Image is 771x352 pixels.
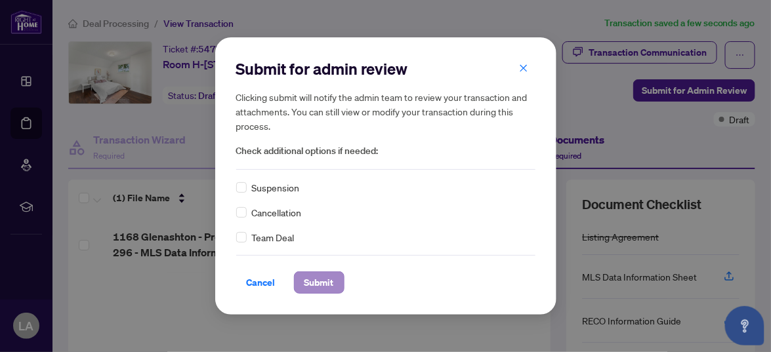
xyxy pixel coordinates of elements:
h2: Submit for admin review [236,58,535,79]
button: Cancel [236,271,286,294]
span: Team Deal [252,230,295,244]
span: close [519,64,528,73]
span: Suspension [252,180,300,195]
button: Submit [294,271,344,294]
span: Submit [304,272,334,293]
h5: Clicking submit will notify the admin team to review your transaction and attachments. You can st... [236,90,535,133]
span: Cancel [247,272,276,293]
span: Cancellation [252,205,302,220]
span: Check additional options if needed: [236,144,535,159]
button: Open asap [725,306,764,345]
